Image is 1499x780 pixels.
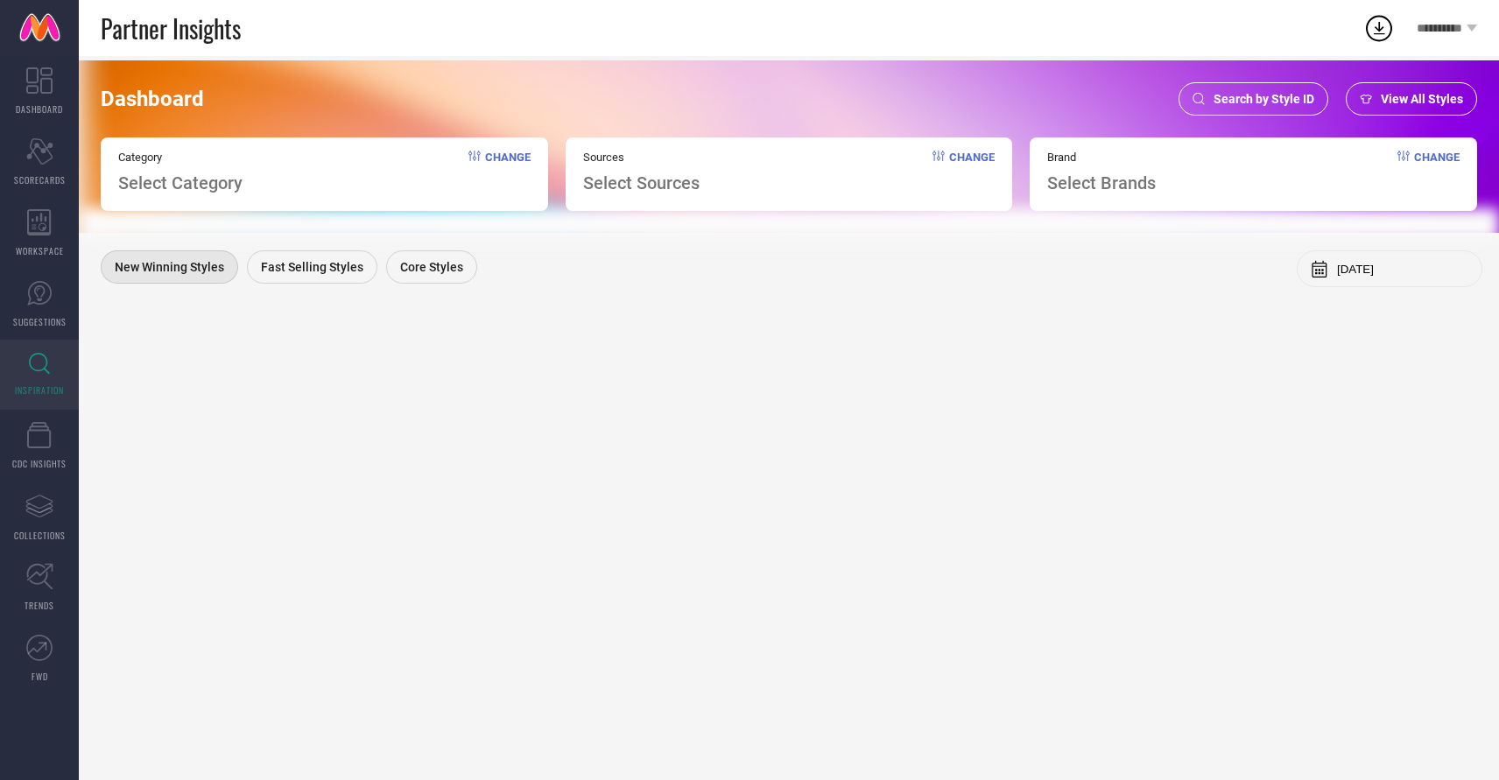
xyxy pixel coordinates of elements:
span: Change [1414,151,1460,193]
span: SCORECARDS [14,173,66,186]
span: Change [485,151,531,193]
span: Search by Style ID [1214,92,1314,106]
span: Sources [583,151,700,164]
span: INSPIRATION [15,383,64,397]
span: WORKSPACE [16,244,64,257]
span: COLLECTIONS [14,529,66,542]
span: FWD [32,670,48,683]
span: SUGGESTIONS [13,315,67,328]
span: Select Sources [583,172,700,193]
span: TRENDS [25,599,54,612]
div: Open download list [1363,12,1395,44]
span: Category [118,151,243,164]
span: Brand [1047,151,1156,164]
input: Select month [1337,263,1468,276]
span: CDC INSIGHTS [12,457,67,470]
span: DASHBOARD [16,102,63,116]
span: Change [949,151,995,193]
span: View All Styles [1381,92,1463,106]
span: New Winning Styles [115,260,224,274]
span: Select Brands [1047,172,1156,193]
span: Fast Selling Styles [261,260,363,274]
span: Partner Insights [101,11,241,46]
span: Core Styles [400,260,463,274]
span: Dashboard [101,87,204,111]
span: Select Category [118,172,243,193]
